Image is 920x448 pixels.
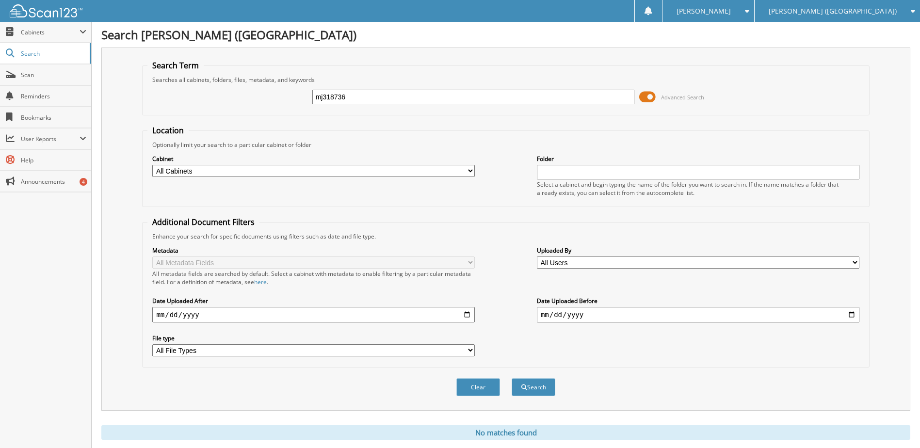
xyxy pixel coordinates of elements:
label: Metadata [152,246,475,255]
legend: Search Term [147,60,204,71]
div: Select a cabinet and begin typing the name of the folder you want to search in. If the name match... [537,180,859,197]
label: Folder [537,155,859,163]
legend: Location [147,125,189,136]
button: Search [512,378,555,396]
label: Uploaded By [537,246,859,255]
div: 4 [80,178,87,186]
label: Date Uploaded After [152,297,475,305]
a: here [254,278,267,286]
legend: Additional Document Filters [147,217,259,227]
div: No matches found [101,425,910,440]
label: Cabinet [152,155,475,163]
span: Advanced Search [661,94,704,101]
div: All metadata fields are searched by default. Select a cabinet with metadata to enable filtering b... [152,270,475,286]
span: User Reports [21,135,80,143]
img: scan123-logo-white.svg [10,4,82,17]
div: Enhance your search for specific documents using filters such as date and file type. [147,232,864,240]
span: [PERSON_NAME] ([GEOGRAPHIC_DATA]) [769,8,897,14]
span: Help [21,156,86,164]
iframe: Chat Widget [872,401,920,448]
span: Scan [21,71,86,79]
span: Announcements [21,177,86,186]
input: start [152,307,475,322]
div: Optionally limit your search to a particular cabinet or folder [147,141,864,149]
h1: Search [PERSON_NAME] ([GEOGRAPHIC_DATA]) [101,27,910,43]
span: Search [21,49,85,58]
label: File type [152,334,475,342]
span: [PERSON_NAME] [677,8,731,14]
div: Searches all cabinets, folders, files, metadata, and keywords [147,76,864,84]
span: Reminders [21,92,86,100]
button: Clear [456,378,500,396]
span: Cabinets [21,28,80,36]
span: Bookmarks [21,113,86,122]
label: Date Uploaded Before [537,297,859,305]
input: end [537,307,859,322]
